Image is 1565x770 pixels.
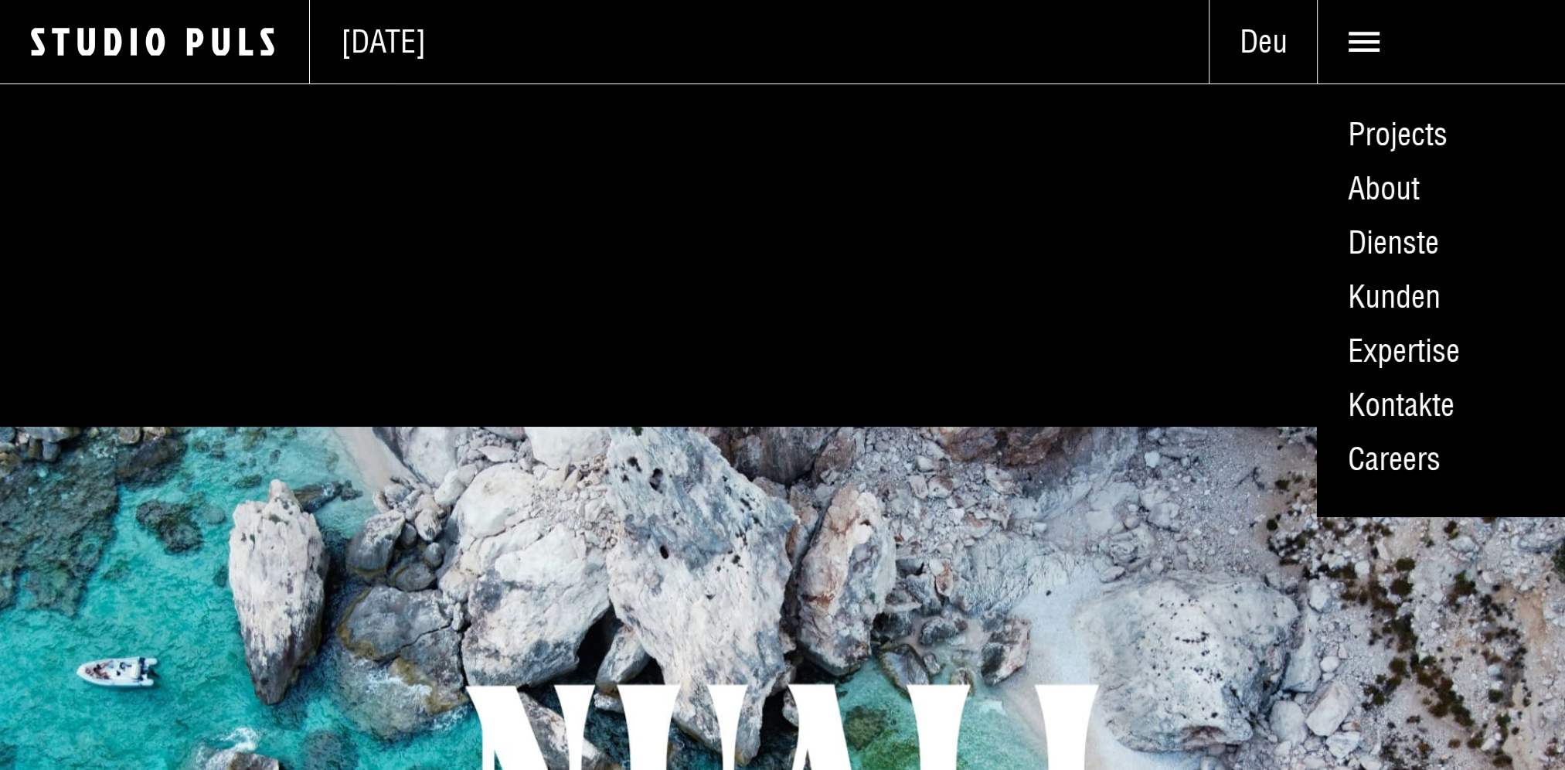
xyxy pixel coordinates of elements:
a: Kontakte [1317,378,1565,432]
span: [DATE] [341,22,426,61]
a: Expertise [1317,324,1565,378]
a: Careers [1317,432,1565,486]
a: Projects [1317,107,1565,162]
a: About [1317,162,1565,216]
a: Dienste [1317,216,1565,270]
a: Kunden [1317,270,1565,324]
span: Deu [1209,22,1317,61]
